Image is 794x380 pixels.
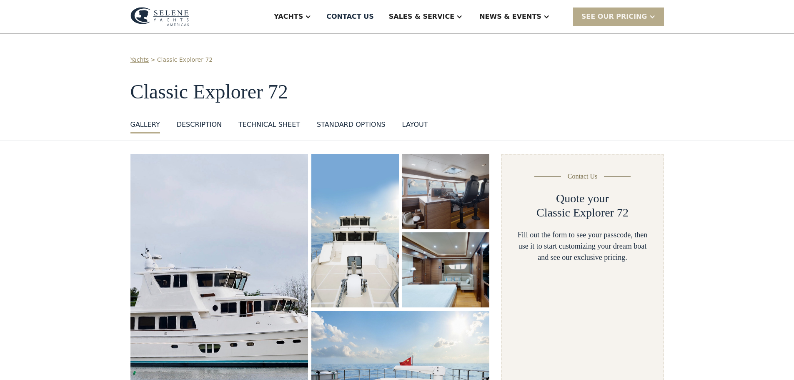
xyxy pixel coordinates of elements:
[130,120,160,130] div: GALLERY
[317,120,386,130] div: standard options
[317,120,386,133] a: standard options
[402,232,490,307] img: Luxury trawler yacht interior featuring a spacious cabin with a comfortable bed, modern sofa, and...
[402,154,490,229] a: open lightbox
[130,7,189,26] img: logo
[150,55,155,64] div: >
[402,120,428,133] a: layout
[326,12,374,22] div: Contact US
[130,81,664,103] h1: Classic Explorer 72
[556,191,609,206] h2: Quote your
[402,232,490,307] a: open lightbox
[479,12,541,22] div: News & EVENTS
[573,8,664,25] div: SEE Our Pricing
[568,171,598,181] div: Contact Us
[536,206,629,220] h2: Classic Explorer 72
[515,229,649,263] div: Fill out the form to see your passcode, then use it to start customizing your dream boat and see ...
[177,120,222,130] div: DESCRIPTION
[157,55,213,64] a: Classic Explorer 72
[177,120,222,133] a: DESCRIPTION
[274,12,303,22] div: Yachts
[581,12,647,22] div: SEE Our Pricing
[130,120,160,133] a: GALLERY
[238,120,300,130] div: Technical sheet
[402,120,428,130] div: layout
[311,154,398,307] a: open lightbox
[130,55,149,64] a: Yachts
[389,12,454,22] div: Sales & Service
[238,120,300,133] a: Technical sheet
